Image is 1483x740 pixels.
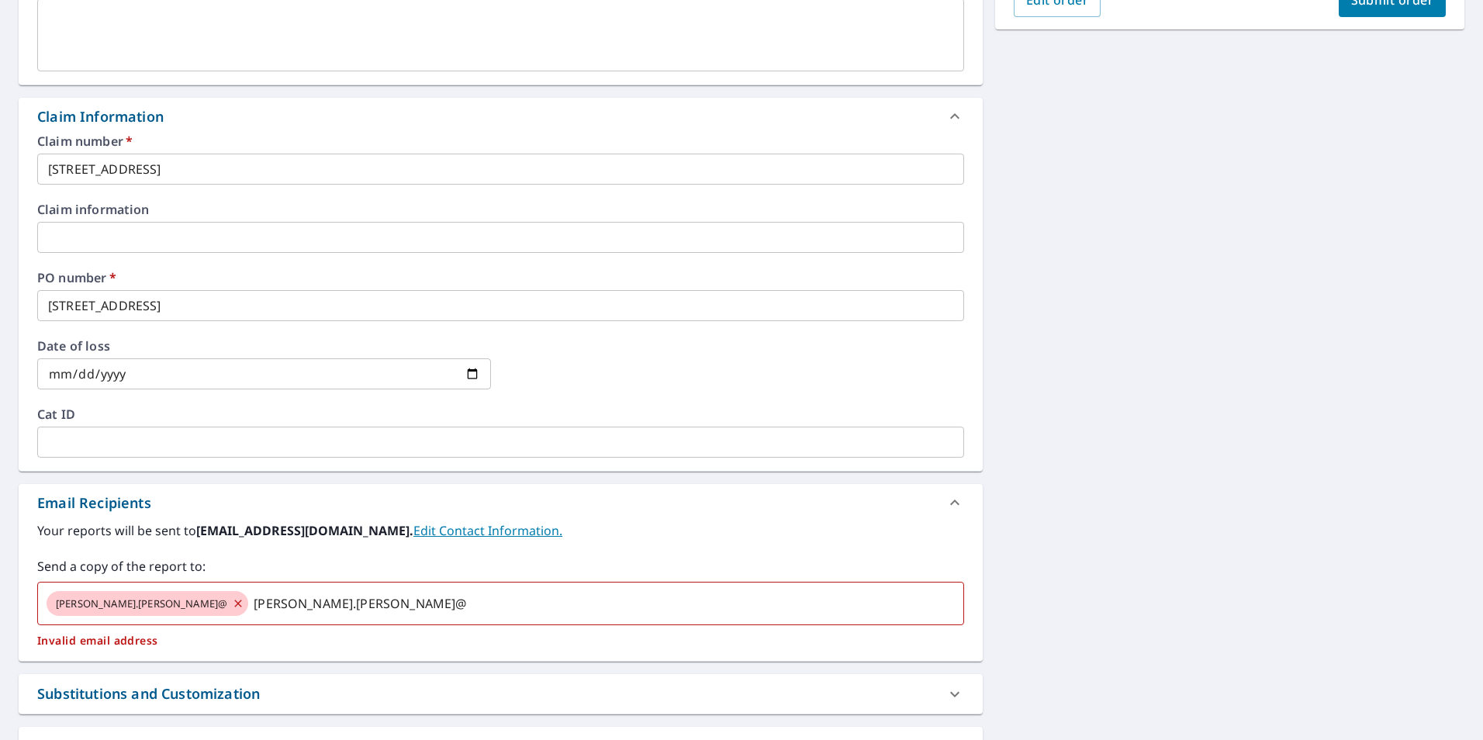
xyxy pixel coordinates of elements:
[37,683,260,704] div: Substitutions and Customization
[19,484,983,521] div: Email Recipients
[37,634,964,648] p: Invalid email address
[37,135,964,147] label: Claim number
[19,98,983,135] div: Claim Information
[37,557,964,576] label: Send a copy of the report to:
[196,522,413,539] b: [EMAIL_ADDRESS][DOMAIN_NAME].
[37,203,964,216] label: Claim information
[37,408,964,420] label: Cat ID
[37,106,164,127] div: Claim Information
[37,493,151,514] div: Email Recipients
[413,522,562,539] a: EditContactInfo
[37,271,964,284] label: PO number
[37,521,964,540] label: Your reports will be sent to
[19,674,983,714] div: Substitutions and Customization
[47,591,248,616] div: [PERSON_NAME].[PERSON_NAME]@
[47,596,237,611] span: [PERSON_NAME].[PERSON_NAME]@
[37,340,491,352] label: Date of loss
